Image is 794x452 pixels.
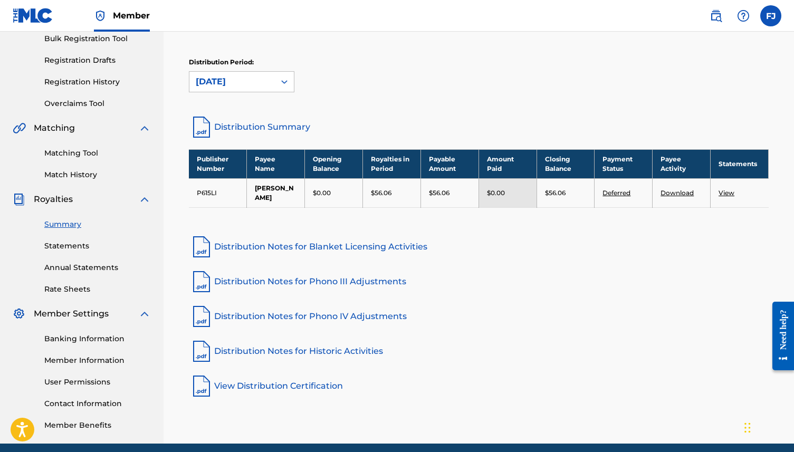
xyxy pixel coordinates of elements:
iframe: Resource Center [764,293,794,378]
img: Matching [13,122,26,134]
p: $56.06 [371,188,391,198]
a: Deferred [602,189,630,197]
a: Public Search [705,5,726,26]
a: Banking Information [44,333,151,344]
div: Drag [744,412,751,444]
img: expand [138,193,151,206]
a: Summary [44,219,151,230]
th: Amount Paid [479,149,537,178]
a: Annual Statements [44,262,151,273]
p: $0.00 [313,188,331,198]
img: expand [138,307,151,320]
p: Distribution Period: [189,57,294,67]
th: Payee Activity [653,149,711,178]
th: Payee Name [247,149,305,178]
a: Distribution Notes for Historic Activities [189,339,769,364]
img: distribution-summary-pdf [189,114,214,140]
div: [DATE] [196,75,269,88]
img: Top Rightsholder [94,9,107,22]
a: Distribution Notes for Blanket Licensing Activities [189,234,769,259]
a: View [719,189,734,197]
a: Member Benefits [44,420,151,431]
th: Payment Status [595,149,653,178]
img: MLC Logo [13,8,53,23]
a: Distribution Summary [189,114,769,140]
th: Publisher Number [189,149,247,178]
span: Matching [34,122,75,134]
a: Registration Drafts [44,55,151,66]
img: Royalties [13,193,25,206]
a: User Permissions [44,377,151,388]
img: pdf [189,339,214,364]
th: Closing Balance [537,149,595,178]
img: pdf [189,269,214,294]
span: Member [113,9,150,22]
span: Royalties [34,193,73,206]
a: Registration History [44,76,151,88]
img: search [710,9,722,22]
a: Bulk Registration Tool [44,33,151,44]
a: Member Information [44,355,151,366]
a: Distribution Notes for Phono IV Adjustments [189,304,769,329]
p: $0.00 [487,188,505,198]
a: Contact Information [44,398,151,409]
th: Opening Balance [305,149,363,178]
img: expand [138,122,151,134]
div: User Menu [760,5,781,26]
a: Distribution Notes for Phono III Adjustments [189,269,769,294]
iframe: Chat Widget [741,401,794,452]
a: Statements [44,241,151,252]
a: View Distribution Certification [189,373,769,399]
img: pdf [189,234,214,259]
a: Overclaims Tool [44,98,151,109]
div: Help [733,5,754,26]
td: [PERSON_NAME] [247,178,305,207]
p: $56.06 [545,188,566,198]
a: Download [661,189,694,197]
th: Statements [711,149,769,178]
td: P615LI [189,178,247,207]
th: Royalties in Period [363,149,421,178]
img: pdf [189,373,214,399]
img: pdf [189,304,214,329]
a: Matching Tool [44,148,151,159]
a: Match History [44,169,151,180]
p: $56.06 [429,188,449,198]
img: help [737,9,750,22]
img: Member Settings [13,307,25,320]
th: Payable Amount [420,149,479,178]
a: Rate Sheets [44,284,151,295]
span: Member Settings [34,307,109,320]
